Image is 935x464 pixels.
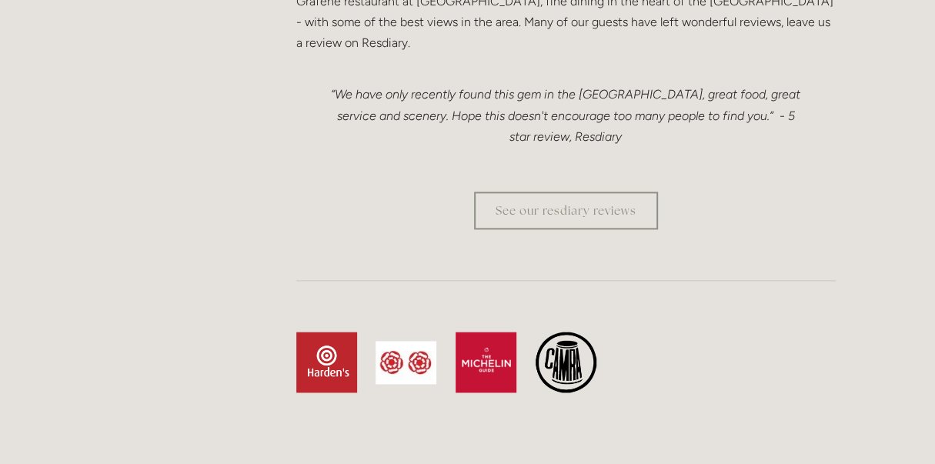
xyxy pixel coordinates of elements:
[536,332,596,392] img: AAAA-removebg-preview.png
[474,192,658,229] a: See our resdiary reviews
[327,84,805,147] p: “We have only recently found this gem in the [GEOGRAPHIC_DATA], great food, great service and sce...
[376,341,436,384] img: Rosette.jpg
[456,332,516,392] img: michelin-guide.png
[296,332,357,392] img: 126045653_10159064083141457_737047522477313005_n.png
